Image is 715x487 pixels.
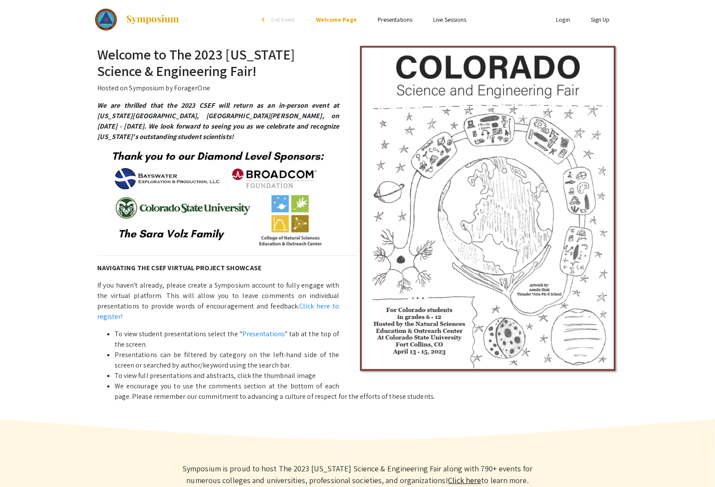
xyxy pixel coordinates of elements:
[115,371,618,381] li: To view full presentations and abstracts, click the thumbnail image
[7,448,37,480] iframe: Chat
[115,329,618,350] li: To view student presentations select the " " tab at the top of the screen.
[97,101,339,141] em: We are thrilled that the 2023 CSEF will return as an in-person event at [US_STATE][GEOGRAPHIC_DAT...
[115,381,618,402] li: We encourage you to use the comments section at the bottom of each page. Please remember our comm...
[242,329,285,338] a: Presentations
[378,16,412,23] a: Presentations
[433,16,466,23] a: Live Sessions
[97,83,618,93] p: Hosted on Symposium by ForagerOne
[358,44,618,374] img: The 2023 Colorado Science & Engineering Fair
[556,16,570,23] a: Login
[316,16,357,23] a: Welcome Page
[125,14,180,25] img: Symposium by ForagerOne
[115,350,618,371] li: Presentations can be filtered by category on the left-hand side of the screen or searched by auth...
[262,17,267,22] div: arrow_back_ios
[97,301,339,321] a: Click here to register!
[97,46,618,80] h2: Welcome to The 2023 [US_STATE] Science & Engineering Fair!
[97,263,261,272] strong: NAVIGATING THE CSEF VIRTUAL PROJECT SHOWCASE
[171,463,544,486] p: Symposium is proud to host The 2023 [US_STATE] Science & Engineering Fair along with 790+ events ...
[109,149,326,248] img: 2023 Partners
[97,280,618,322] p: If you haven't already, please create a Symposium account to fully engage with the virtual platfo...
[95,9,117,30] img: The 2023 Colorado Science & Engineering Fair
[95,9,180,30] a: The 2023 Colorado Science & Engineering Fair
[591,16,610,23] a: Sign Up
[448,475,481,485] a: Learn more about Symposium
[271,16,295,23] span: Exit Event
